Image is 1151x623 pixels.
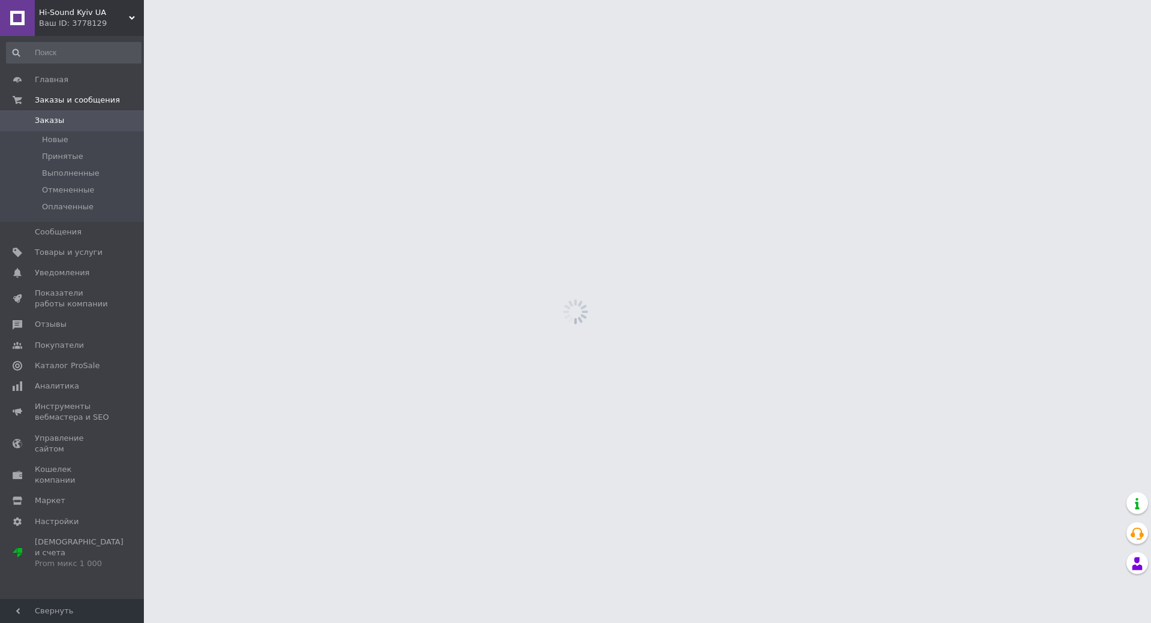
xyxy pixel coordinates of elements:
span: Управление сайтом [35,433,111,455]
span: Оплаченные [42,201,94,212]
span: Товары и услуги [35,247,103,258]
span: Маркет [35,495,65,506]
div: Prom микс 1 000 [35,558,123,569]
input: Поиск [6,42,141,64]
span: Выполненные [42,168,100,179]
span: Главная [35,74,68,85]
span: Заказы [35,115,64,126]
div: Ваш ID: 3778129 [39,18,144,29]
span: Hi-Sound Kyiv UA [39,7,129,18]
span: Сообщения [35,227,82,237]
span: Отмененные [42,185,94,195]
span: Покупатели [35,340,84,351]
span: Аналитика [35,381,79,392]
span: Каталог ProSale [35,360,100,371]
span: Новые [42,134,68,145]
span: [DEMOGRAPHIC_DATA] и счета [35,537,123,570]
span: Настройки [35,516,79,527]
span: Инструменты вебмастера и SEO [35,401,111,423]
span: Кошелек компании [35,464,111,486]
span: Отзывы [35,319,67,330]
span: Принятые [42,151,83,162]
span: Уведомления [35,267,89,278]
span: Заказы и сообщения [35,95,120,106]
span: Показатели работы компании [35,288,111,309]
